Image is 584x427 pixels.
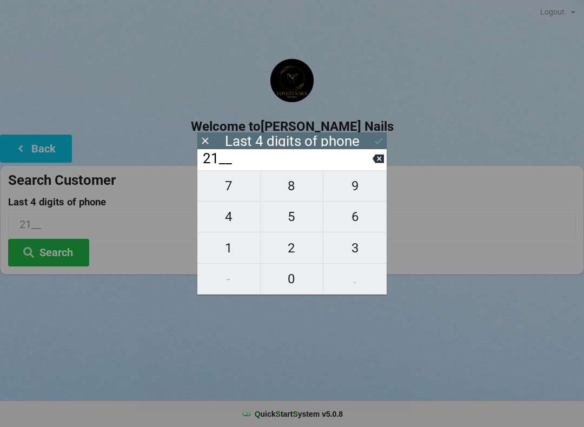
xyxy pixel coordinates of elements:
span: 7 [197,175,260,197]
span: 4 [197,205,260,228]
button: 9 [323,170,387,202]
span: 0 [261,268,323,290]
button: 7 [197,170,261,202]
span: 8 [261,175,323,197]
button: 6 [323,202,387,232]
span: 6 [323,205,387,228]
span: 3 [323,237,387,259]
span: 5 [261,205,323,228]
div: Last 4 digits of phone [225,136,360,146]
button: 8 [261,170,324,202]
span: 2 [261,237,323,259]
button: 0 [261,264,324,295]
span: 1 [197,237,260,259]
button: 3 [323,232,387,263]
button: 4 [197,202,261,232]
button: 2 [261,232,324,263]
span: 9 [323,175,387,197]
button: 5 [261,202,324,232]
button: 1 [197,232,261,263]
